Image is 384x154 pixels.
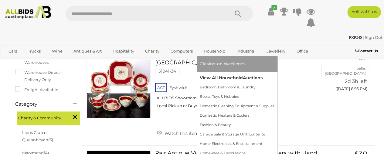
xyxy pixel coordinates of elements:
button: Search [223,6,253,21]
a: Sports [5,56,25,66]
a: Vintage English Aynsley Porcelain 20 Piece Tea Service in [GEOGRAPHIC_DATA] Pattern 51041-34 ACT ... [160,54,321,113]
a: Watch this item [155,128,200,137]
a: Sign Out [365,35,382,40]
a: Household [200,46,229,56]
a: Contact Us [355,48,379,54]
a: Hospitality [109,46,138,56]
strong: FXFJ [349,35,362,40]
b: Contact Us [355,49,378,53]
a: Sell with us [347,6,381,18]
span: Charity & Community Auctions [18,113,64,121]
a: Cars [5,46,21,56]
span: Watch this item [163,131,199,136]
img: Allbids.com.au [3,6,53,19]
a: Jewellery [263,46,289,56]
label: Warehouse Direct - Delivery Only [15,69,76,83]
a: Office [292,46,312,56]
a: Computers [166,46,196,56]
label: Freight Available [15,86,58,93]
a: Lions Club of Queanbeyan(6) [22,130,53,142]
a: $7 belle.[GEOGRAPHIC_DATA] 2d 3h left ([DATE] 6:56 PM) [331,54,369,95]
a: [GEOGRAPHIC_DATA] [28,56,79,66]
a: Wine [48,46,66,56]
a: Charity [141,46,163,56]
span: | [363,35,364,40]
a: ✔ [266,6,275,17]
i: ✔ [271,5,277,10]
li: belle.[GEOGRAPHIC_DATA] [321,65,369,77]
a: Trucks [24,46,45,56]
span: (6) [48,137,53,142]
a: FXFJ [349,35,363,40]
a: Industrial [233,46,260,56]
h4: Category [15,101,64,107]
a: Antiques & Art [70,46,106,56]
